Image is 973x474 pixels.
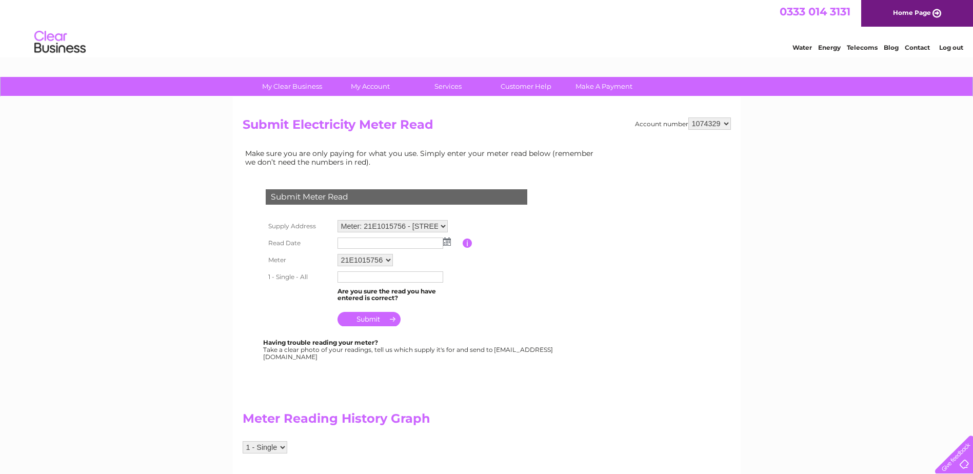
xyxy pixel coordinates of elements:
a: Water [792,44,812,51]
a: Services [406,77,490,96]
div: Clear Business is a trading name of Verastar Limited (registered in [GEOGRAPHIC_DATA] No. 3667643... [245,6,729,50]
h2: Submit Electricity Meter Read [243,117,731,137]
b: Having trouble reading your meter? [263,339,378,346]
th: 1 - Single - All [263,269,335,285]
a: Telecoms [847,44,878,51]
input: Submit [337,312,401,326]
td: Are you sure the read you have entered is correct? [335,285,463,305]
a: Blog [884,44,899,51]
a: My Account [328,77,412,96]
a: Make A Payment [562,77,646,96]
div: Account number [635,117,731,130]
input: Information [463,239,472,248]
a: My Clear Business [250,77,334,96]
a: 0333 014 3131 [780,5,850,18]
a: Energy [818,44,841,51]
div: Submit Meter Read [266,189,527,205]
td: Make sure you are only paying for what you use. Simply enter your meter read below (remember we d... [243,147,602,168]
th: Read Date [263,235,335,251]
a: Log out [939,44,963,51]
a: Customer Help [484,77,568,96]
img: ... [443,238,451,246]
a: Contact [905,44,930,51]
h2: Meter Reading History Graph [243,411,602,431]
img: logo.png [34,27,86,58]
th: Meter [263,251,335,269]
div: Take a clear photo of your readings, tell us which supply it's for and send to [EMAIL_ADDRESS][DO... [263,339,554,360]
th: Supply Address [263,218,335,235]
